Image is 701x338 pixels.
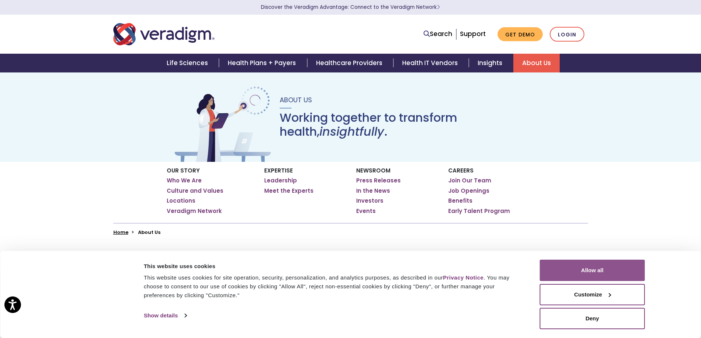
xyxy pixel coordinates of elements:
[550,27,584,42] a: Login
[144,262,523,271] div: This website uses cookies
[261,4,440,11] a: Discover the Veradigm Advantage: Connect to the Veradigm NetworkLearn More
[540,308,645,329] button: Deny
[437,4,440,11] span: Learn More
[264,187,314,195] a: Meet the Experts
[448,177,491,184] a: Join Our Team
[113,229,128,236] a: Home
[167,197,195,204] a: Locations
[319,123,384,140] em: insightfully
[460,29,486,38] a: Support
[167,207,222,215] a: Veradigm Network
[469,54,513,72] a: Insights
[540,260,645,281] button: Allow all
[307,54,393,72] a: Healthcare Providers
[424,29,452,39] a: Search
[356,177,401,184] a: Press Releases
[158,54,219,72] a: Life Sciences
[448,197,472,204] a: Benefits
[167,187,223,195] a: Culture and Values
[393,54,469,72] a: Health IT Vendors
[167,177,202,184] a: Who We Are
[560,285,692,329] iframe: Drift Chat Widget
[113,22,215,46] img: Veradigm logo
[144,273,523,300] div: This website uses cookies for site operation, security, personalization, and analytics purposes, ...
[513,54,560,72] a: About Us
[540,284,645,305] button: Customize
[443,274,484,281] a: Privacy Notice
[498,27,543,42] a: Get Demo
[448,207,510,215] a: Early Talent Program
[264,177,297,184] a: Leadership
[280,111,528,139] h1: Working together to transform health, .
[356,207,376,215] a: Events
[448,187,489,195] a: Job Openings
[356,197,383,204] a: Investors
[356,187,390,195] a: In the News
[219,54,307,72] a: Health Plans + Payers
[280,95,312,104] span: About Us
[144,310,187,321] a: Show details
